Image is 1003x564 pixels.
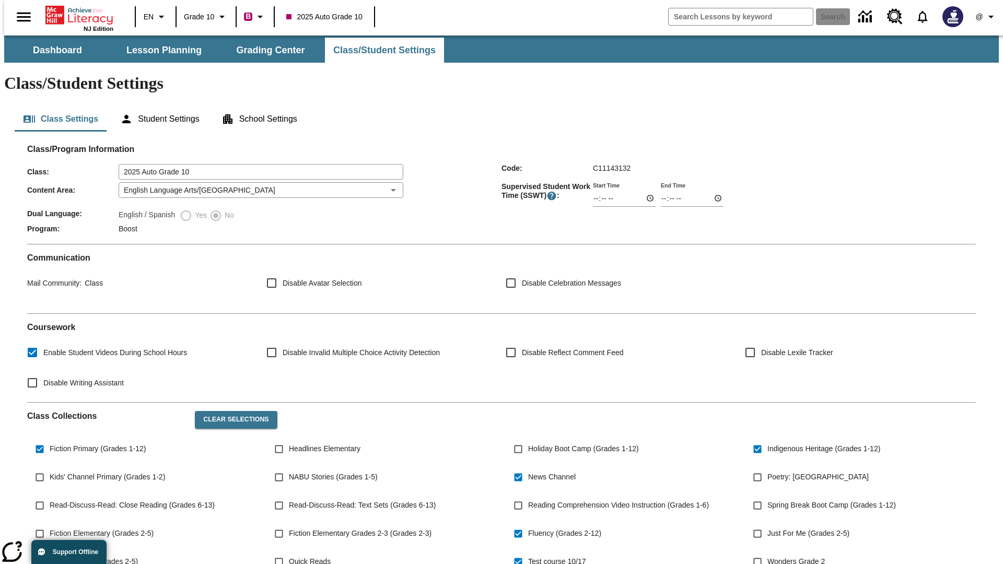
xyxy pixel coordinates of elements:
[43,378,124,389] span: Disable Writing Assistant
[881,3,909,31] a: Resource Center, Will open in new tab
[27,322,976,394] div: Coursework
[27,168,119,176] span: Class :
[289,472,378,483] span: NABU Stories (Grades 1-5)
[126,44,202,56] span: Lesson Planning
[852,3,881,31] a: Data Center
[50,500,215,511] span: Read-Discuss-Read: Close Reading (Grades 6-13)
[27,322,976,332] h2: Course work
[4,36,999,63] div: SubNavbar
[213,107,306,132] button: School Settings
[289,528,431,539] span: Fiction Elementary Grades 2-3 (Grades 2-3)
[942,6,963,27] img: Avatar
[53,548,98,556] span: Support Offline
[501,182,593,201] span: Supervised Student Work Time (SSWT) :
[184,11,214,22] span: Grade 10
[218,38,323,63] button: Grading Center
[192,210,207,221] span: Yes
[236,44,305,56] span: Grading Center
[528,472,576,483] span: News Channel
[15,107,107,132] button: Class Settings
[767,443,880,454] span: Indigenous Heritage (Grades 1-12)
[15,107,988,132] div: Class/Student Settings
[970,7,1003,26] button: Profile/Settings
[593,164,631,172] span: C11143132
[180,7,232,26] button: Grade: Grade 10, Select a grade
[661,181,685,189] label: End Time
[333,44,436,56] span: Class/Student Settings
[289,500,436,511] span: Read-Discuss-Read: Text Sets (Grades 6-13)
[45,5,113,26] a: Home
[81,279,103,287] span: Class
[27,225,119,233] span: Program :
[27,253,976,305] div: Communication
[909,3,936,30] a: Notifications
[325,38,444,63] button: Class/Student Settings
[112,38,216,63] button: Lesson Planning
[5,38,110,63] button: Dashboard
[222,210,234,221] span: No
[27,279,81,287] span: Mail Community :
[84,26,113,32] span: NJ Edition
[283,278,362,289] span: Disable Avatar Selection
[528,500,709,511] span: Reading Comprehension Video Instruction (Grades 1-6)
[27,144,976,154] h2: Class/Program Information
[50,443,146,454] span: Fiction Primary (Grades 1-12)
[501,164,593,172] span: Code :
[27,155,976,236] div: Class/Program Information
[119,182,403,198] div: English Language Arts/[GEOGRAPHIC_DATA]
[546,191,557,201] button: Supervised Student Work Time is the timeframe when students can take LevelSet and when lessons ar...
[528,443,639,454] span: Holiday Boot Camp (Grades 1-12)
[33,44,82,56] span: Dashboard
[27,253,976,263] h2: Communication
[286,11,362,22] span: 2025 Auto Grade 10
[283,347,440,358] span: Disable Invalid Multiple Choice Activity Detection
[767,528,849,539] span: Just For Me (Grades 2-5)
[119,209,175,222] label: English / Spanish
[27,411,186,421] h2: Class Collections
[31,540,107,564] button: Support Offline
[50,472,165,483] span: Kids' Channel Primary (Grades 1-2)
[195,411,277,429] button: Clear Selections
[27,186,119,194] span: Content Area :
[4,74,999,93] h1: Class/Student Settings
[522,347,624,358] span: Disable Reflect Comment Feed
[761,347,833,358] span: Disable Lexile Tracker
[4,38,445,63] div: SubNavbar
[50,528,154,539] span: Fiction Elementary (Grades 2-5)
[112,107,207,132] button: Student Settings
[144,11,154,22] span: EN
[8,2,39,32] button: Open side menu
[767,500,896,511] span: Spring Break Boot Camp (Grades 1-12)
[119,225,137,233] span: Boost
[119,164,403,180] input: Class
[522,278,621,289] span: Disable Celebration Messages
[936,3,970,30] button: Select a new avatar
[246,10,251,23] span: B
[767,472,869,483] span: Poetry: [GEOGRAPHIC_DATA]
[45,4,113,32] div: Home
[289,443,360,454] span: Headlines Elementary
[528,528,601,539] span: Fluency (Grades 2-12)
[240,7,271,26] button: Boost Class color is violet red. Change class color
[43,347,187,358] span: Enable Student Videos During School Hours
[669,8,813,25] input: search field
[139,7,172,26] button: Language: EN, Select a language
[975,11,983,22] span: @
[27,209,119,218] span: Dual Language :
[593,181,620,189] label: Start Time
